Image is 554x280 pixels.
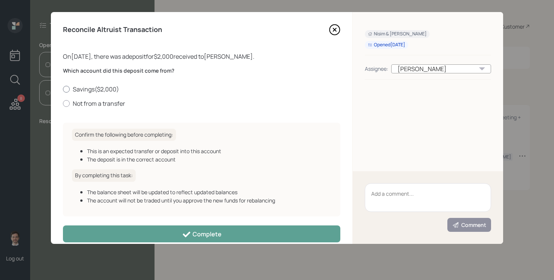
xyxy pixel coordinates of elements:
h6: Confirm the following before completing: [72,129,176,141]
div: On [DATE] , there was a deposit for $2,000 received to [PERSON_NAME] . [63,52,340,61]
div: Complete [182,230,222,239]
label: Which account did this deposit come from? [63,67,340,75]
div: The balance sheet will be updated to reflect updated balances [87,188,331,196]
button: Comment [447,218,491,232]
h4: Reconcile Altruist Transaction [63,26,162,34]
div: Nisim & [PERSON_NAME] [368,31,427,37]
div: Assignee: [365,65,388,73]
label: Savings ( $2,000 ) [63,85,340,93]
div: [PERSON_NAME] [391,64,491,73]
div: The deposit is in the correct account [87,155,331,163]
div: This is an expected transfer or deposit into this account [87,147,331,155]
div: Opened [DATE] [368,42,405,48]
div: The account will not be traded until you approve the new funds for rebalancing [87,196,331,204]
h6: By completing this task: [72,169,136,182]
div: Comment [452,221,486,229]
button: Complete [63,225,340,242]
label: Not from a transfer [63,99,340,108]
